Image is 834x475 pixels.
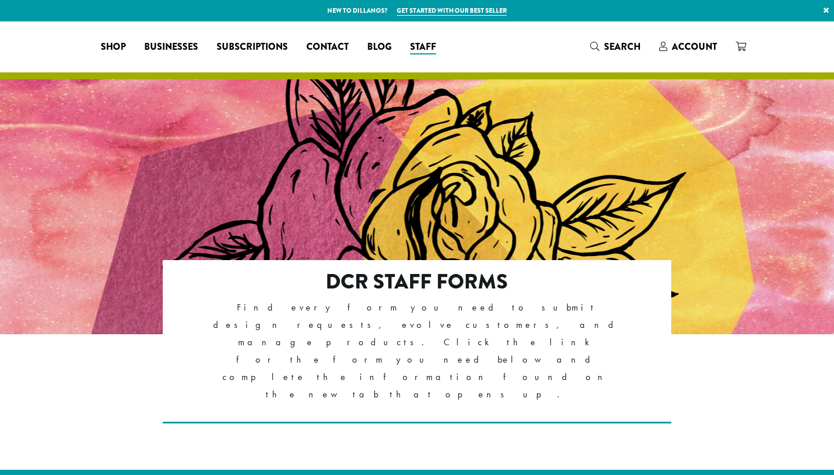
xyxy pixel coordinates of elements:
a: Search [581,37,650,56]
span: Businesses [144,40,198,54]
p: Find every form you need to submit design requests, evolve customers, and manage products. Click ... [213,299,621,403]
span: Contact [306,40,349,54]
span: Shop [101,40,126,54]
a: Staff [401,38,445,56]
span: Account [672,40,717,53]
span: Search [604,40,641,53]
span: Staff [410,40,436,54]
span: Subscriptions [217,40,288,54]
a: Get started with our best seller [397,6,507,16]
h2: DCR Staff Forms [213,269,621,294]
span: Blog [367,40,392,54]
a: Shop [92,38,135,56]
